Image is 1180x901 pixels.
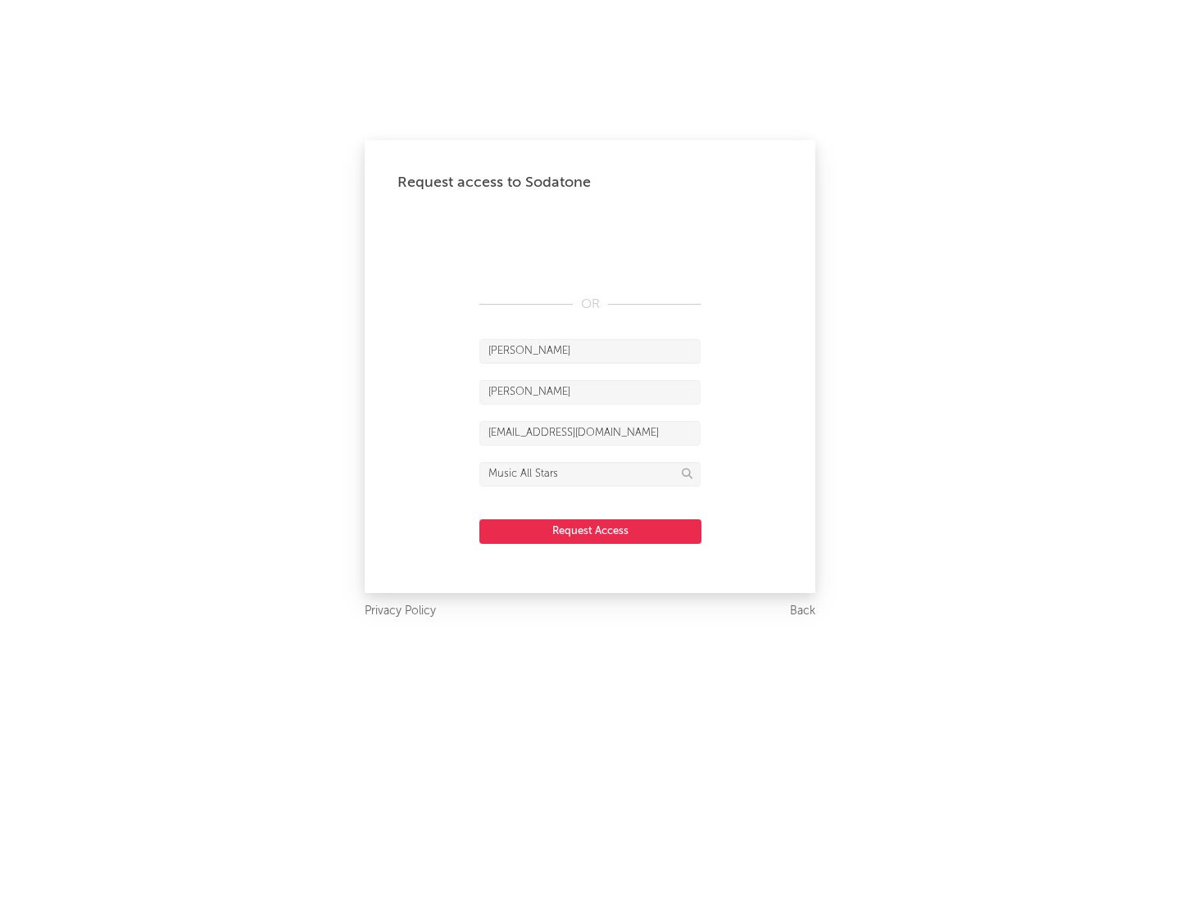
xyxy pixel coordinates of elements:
input: Division [479,462,701,487]
input: Last Name [479,380,701,405]
a: Privacy Policy [365,601,436,622]
input: Email [479,421,701,446]
div: Request access to Sodatone [397,173,783,192]
div: OR [479,295,701,315]
input: First Name [479,339,701,364]
button: Request Access [479,519,701,544]
a: Back [790,601,815,622]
